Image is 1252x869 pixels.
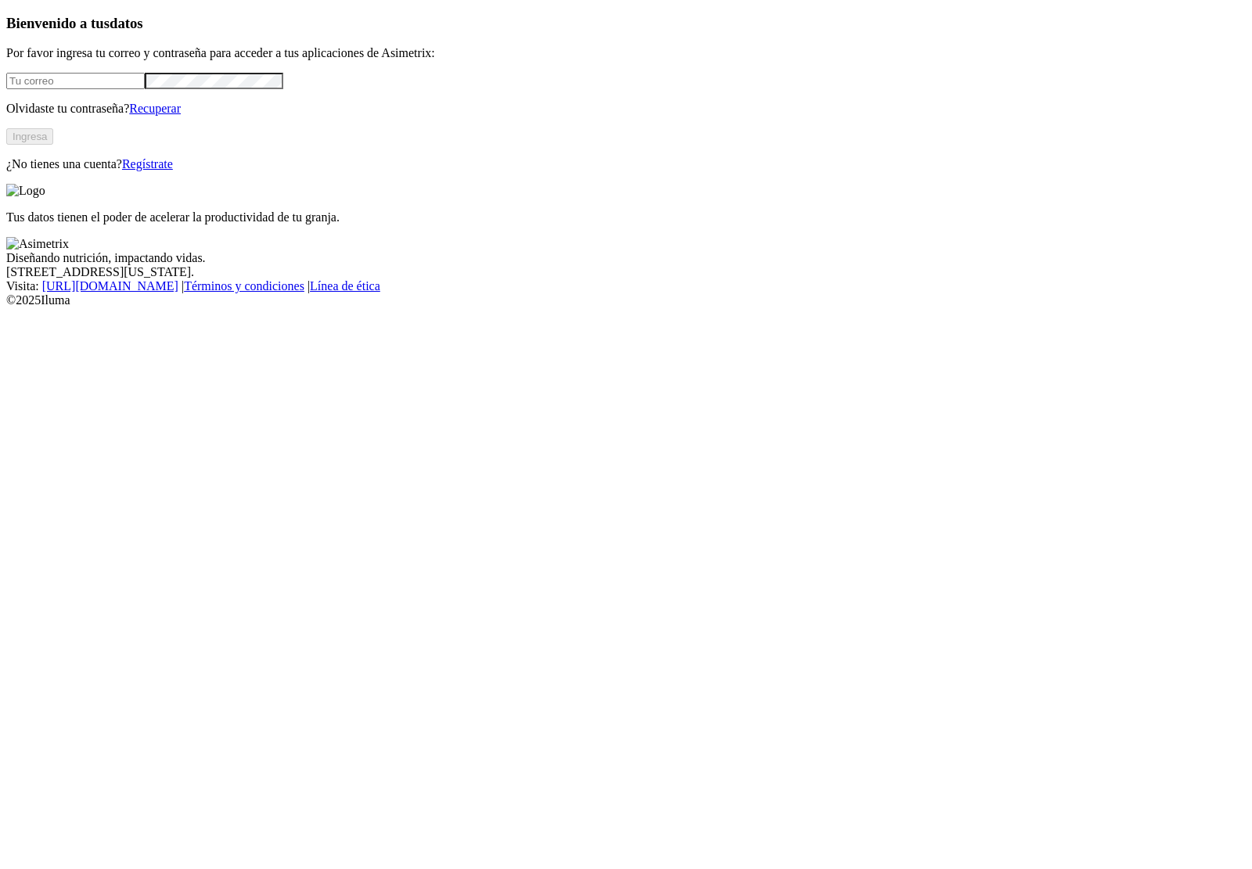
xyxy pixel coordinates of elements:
[6,265,1246,279] div: [STREET_ADDRESS][US_STATE].
[6,237,69,251] img: Asimetrix
[6,73,145,89] input: Tu correo
[184,279,304,293] a: Términos y condiciones
[6,102,1246,116] p: Olvidaste tu contraseña?
[6,46,1246,60] p: Por favor ingresa tu correo y contraseña para acceder a tus aplicaciones de Asimetrix:
[6,157,1246,171] p: ¿No tienes una cuenta?
[122,157,173,171] a: Regístrate
[42,279,178,293] a: [URL][DOMAIN_NAME]
[6,251,1246,265] div: Diseñando nutrición, impactando vidas.
[6,15,1246,32] h3: Bienvenido a tus
[6,128,53,145] button: Ingresa
[6,293,1246,307] div: © 2025 Iluma
[6,279,1246,293] div: Visita : | |
[110,15,143,31] span: datos
[310,279,380,293] a: Línea de ética
[6,210,1246,224] p: Tus datos tienen el poder de acelerar la productividad de tu granja.
[129,102,181,115] a: Recuperar
[6,184,45,198] img: Logo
